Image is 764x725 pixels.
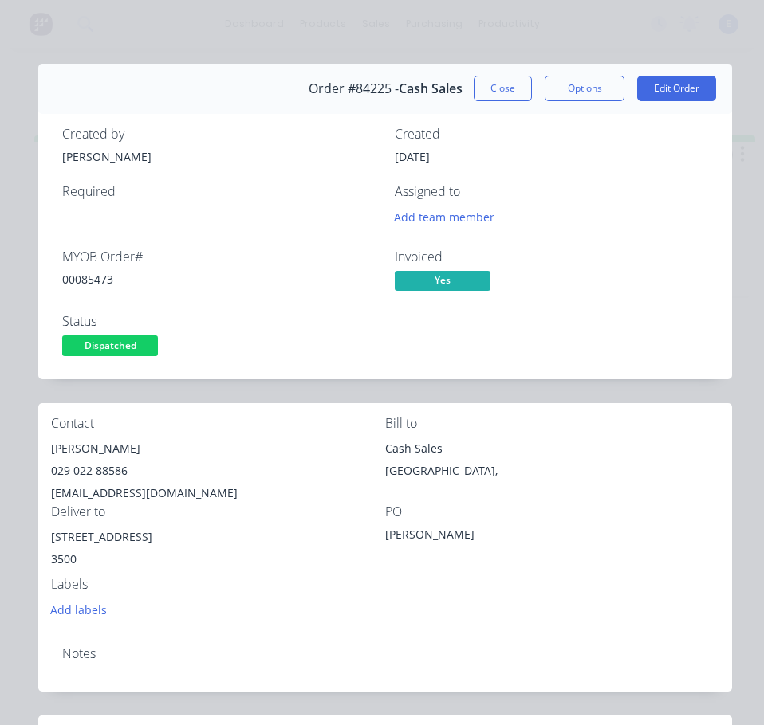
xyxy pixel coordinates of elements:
div: [PERSON_NAME] [385,526,585,548]
div: Cash Sales [385,437,719,460]
span: Cash Sales [399,81,463,96]
button: Add team member [395,206,503,228]
div: Deliver to [51,504,385,519]
div: [GEOGRAPHIC_DATA], [385,460,719,482]
div: Created by [62,127,376,142]
div: 00085473 [62,271,376,288]
div: [PERSON_NAME]029 022 88586[EMAIL_ADDRESS][DOMAIN_NAME] [51,437,385,504]
div: Bill to [385,416,719,431]
div: Invoiced [395,249,708,265]
button: Edit Order [637,76,716,101]
button: Dispatched [62,335,158,359]
div: Required [62,184,376,199]
button: Add labels [42,598,116,620]
div: Labels [51,577,385,592]
span: Dispatched [62,335,158,355]
div: 029 022 88586 [51,460,385,482]
div: Notes [62,646,708,661]
div: [PERSON_NAME] [62,148,376,165]
div: Status [62,314,376,329]
div: [STREET_ADDRESS]3500 [51,526,385,577]
div: 3500 [51,548,385,570]
span: Order #84225 - [309,81,399,96]
div: [STREET_ADDRESS] [51,526,385,548]
button: Options [545,76,624,101]
div: [EMAIL_ADDRESS][DOMAIN_NAME] [51,482,385,504]
span: [DATE] [395,149,430,164]
span: Yes [395,271,490,291]
div: Cash Sales[GEOGRAPHIC_DATA], [385,437,719,488]
div: PO [385,504,719,519]
div: [PERSON_NAME] [51,437,385,460]
div: Contact [51,416,385,431]
button: Add team member [386,206,503,228]
button: Close [474,76,532,101]
div: MYOB Order # [62,249,376,265]
div: Assigned to [395,184,708,199]
div: Created [395,127,708,142]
